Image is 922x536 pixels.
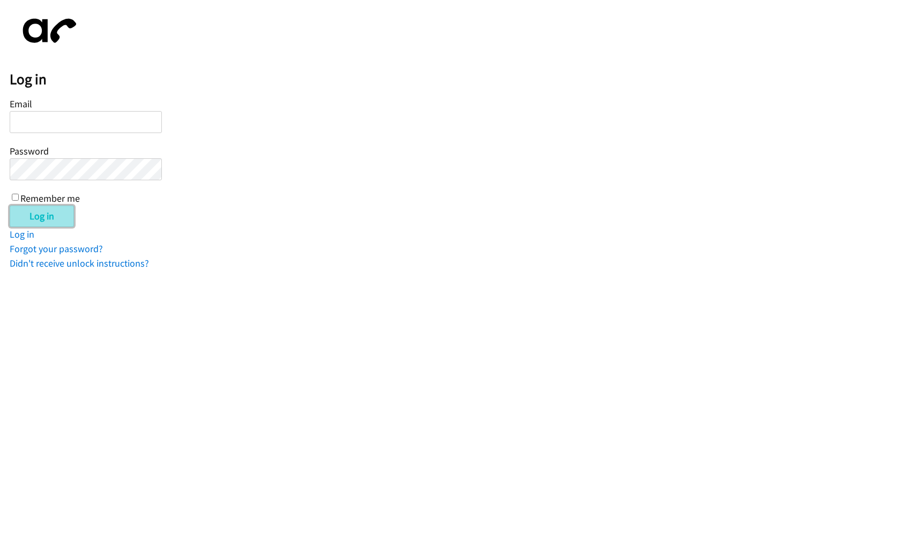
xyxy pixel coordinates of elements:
[10,205,74,227] input: Log in
[10,243,103,255] a: Forgot your password?
[20,192,80,204] label: Remember me
[10,257,149,269] a: Didn't receive unlock instructions?
[10,98,32,110] label: Email
[10,70,922,89] h2: Log in
[10,228,34,240] a: Log in
[10,10,85,52] img: aphone-8a226864a2ddd6a5e75d1ebefc011f4aa8f32683c2d82f3fb0802fe031f96514.svg
[10,145,49,157] label: Password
